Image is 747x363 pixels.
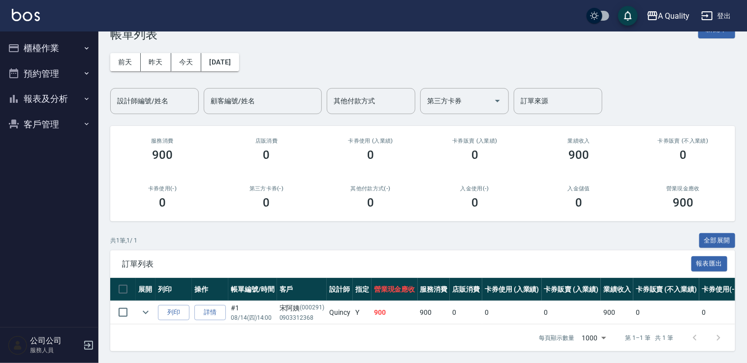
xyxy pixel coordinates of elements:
[372,278,418,301] th: 營業現金應收
[542,278,601,301] th: 卡券販賣 (入業績)
[601,301,633,324] td: 900
[280,313,325,322] p: 0903312368
[136,278,156,301] th: 展開
[158,305,189,320] button: 列印
[367,148,374,162] h3: 0
[435,185,515,192] h2: 入金使用(-)
[300,303,325,313] p: (000291)
[277,278,327,301] th: 客戶
[658,10,690,22] div: A Quality
[201,53,239,71] button: [DATE]
[698,24,735,33] a: 新開單
[542,301,601,324] td: 0
[539,333,574,342] p: 每頁顯示數量
[110,236,137,245] p: 共 1 筆, 1 / 1
[691,259,728,268] a: 報表匯出
[228,278,277,301] th: 帳單編號/時間
[8,335,28,355] img: Person
[471,148,478,162] h3: 0
[539,138,620,144] h2: 業績收入
[435,138,515,144] h2: 卡券販賣 (入業績)
[138,305,153,320] button: expand row
[633,301,699,324] td: 0
[12,9,40,21] img: Logo
[171,53,202,71] button: 今天
[618,6,638,26] button: save
[697,7,735,25] button: 登出
[601,278,633,301] th: 業績收入
[539,185,620,192] h2: 入金儲值
[699,278,740,301] th: 卡券使用(-)
[263,196,270,210] h3: 0
[569,148,590,162] h3: 900
[30,336,80,346] h5: 公司公司
[192,278,228,301] th: 操作
[122,259,691,269] span: 訂單列表
[372,301,418,324] td: 900
[156,278,192,301] th: 列印
[450,278,482,301] th: 店販消費
[330,185,411,192] h2: 其他付款方式(-)
[680,148,686,162] h3: 0
[450,301,482,324] td: 0
[327,278,353,301] th: 設計師
[228,301,277,324] td: #1
[471,196,478,210] h3: 0
[699,233,736,248] button: 全部展開
[575,196,582,210] h3: 0
[226,138,307,144] h2: 店販消費
[367,196,374,210] h3: 0
[482,301,542,324] td: 0
[263,148,270,162] h3: 0
[482,278,542,301] th: 卡券使用 (入業績)
[152,148,173,162] h3: 900
[122,138,203,144] h3: 服務消費
[4,112,94,137] button: 客戶管理
[353,301,372,324] td: Y
[673,196,693,210] h3: 900
[330,138,411,144] h2: 卡券使用 (入業績)
[122,185,203,192] h2: 卡券使用(-)
[643,6,694,26] button: A Quality
[226,185,307,192] h2: 第三方卡券(-)
[30,346,80,355] p: 服務人員
[643,138,723,144] h2: 卡券販賣 (不入業績)
[633,278,699,301] th: 卡券販賣 (不入業績)
[353,278,372,301] th: 指定
[490,93,505,109] button: Open
[643,185,723,192] h2: 營業現金應收
[625,333,673,342] p: 第 1–1 筆 共 1 筆
[280,303,325,313] div: 宋阿姨
[691,256,728,272] button: 報表匯出
[110,28,157,41] h3: 帳單列表
[578,325,610,351] div: 1000
[327,301,353,324] td: Quincy
[699,301,740,324] td: 0
[159,196,166,210] h3: 0
[418,301,450,324] td: 900
[4,86,94,112] button: 報表及分析
[194,305,226,320] a: 詳情
[4,35,94,61] button: 櫃檯作業
[110,53,141,71] button: 前天
[4,61,94,87] button: 預約管理
[231,313,275,322] p: 08/14 (四) 14:00
[141,53,171,71] button: 昨天
[418,278,450,301] th: 服務消費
